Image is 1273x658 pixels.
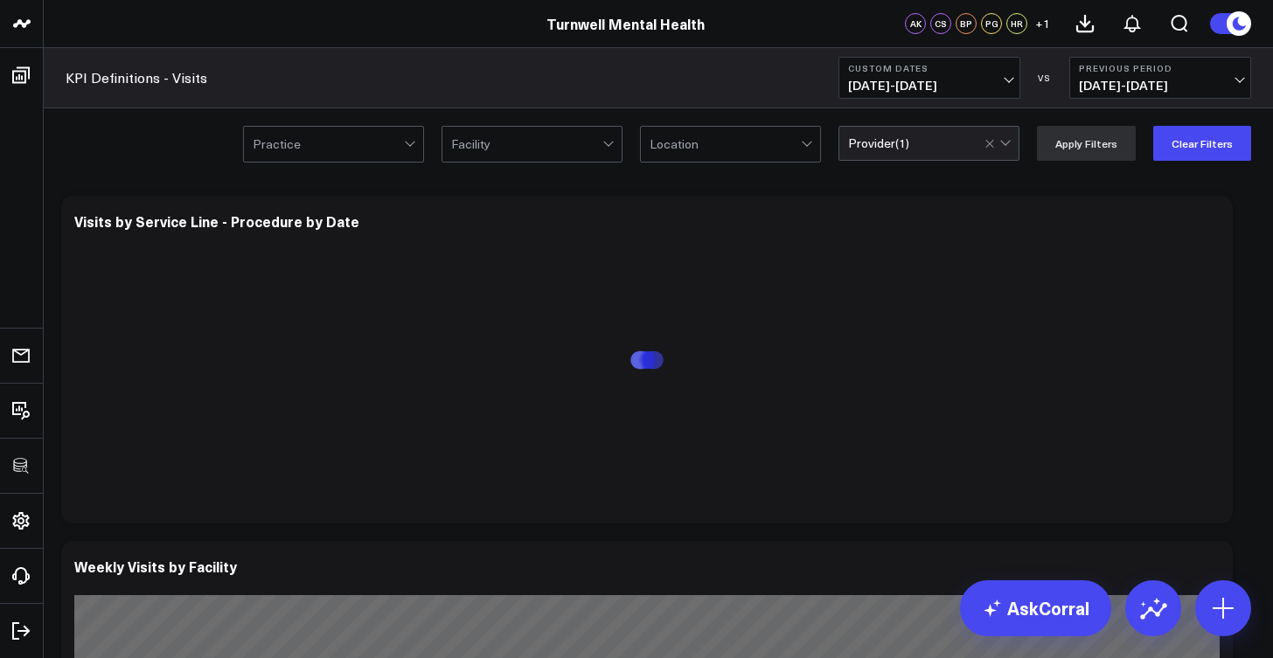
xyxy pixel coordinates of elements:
[956,13,977,34] div: BP
[1069,57,1251,99] button: Previous Period[DATE]-[DATE]
[1037,126,1136,161] button: Apply Filters
[848,136,909,150] div: Provider ( 1 )
[1006,13,1027,34] div: HR
[1035,17,1050,30] span: + 1
[1079,63,1242,73] b: Previous Period
[838,57,1020,99] button: Custom Dates[DATE]-[DATE]
[905,13,926,34] div: AK
[981,13,1002,34] div: PG
[66,68,207,87] a: KPI Definitions - Visits
[960,580,1111,636] a: AskCorral
[74,211,359,231] div: Visits by Service Line - Procedure by Date
[848,63,1011,73] b: Custom Dates
[74,557,237,576] div: Weekly Visits by Facility
[546,14,705,33] a: Turnwell Mental Health
[1079,79,1242,93] span: [DATE] - [DATE]
[1029,73,1061,83] div: VS
[1153,126,1251,161] button: Clear Filters
[930,13,951,34] div: CS
[1032,13,1053,34] button: +1
[848,79,1011,93] span: [DATE] - [DATE]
